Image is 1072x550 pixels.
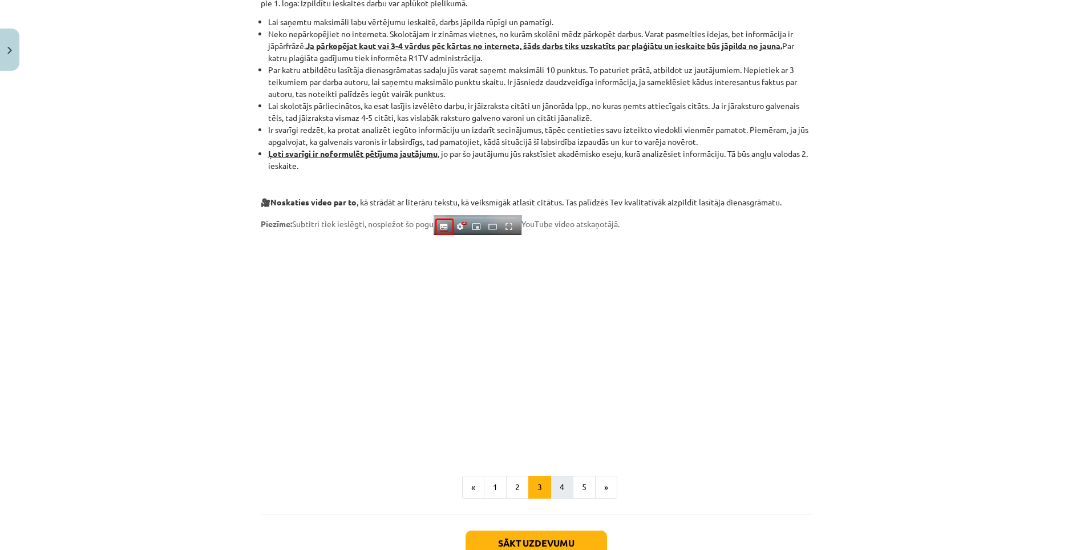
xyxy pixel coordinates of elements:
[595,476,617,499] button: »
[268,28,812,64] li: Neko nepārkopējiet no interneta. Skolotājam ir zināmas vietnes, no kurām skolēni mēdz pārkopēt da...
[268,100,812,124] li: Lai skolotājs pārliecinātos, ka esat lasījis izvēlēto darbu, ir jāizraksta citāti un jānorāda lpp...
[268,124,812,148] li: Ir svarīgi redzēt, ka protat analizēt iegūto informāciju un izdarīt secinājumus, tāpēc centieties...
[551,476,573,499] button: 4
[268,64,812,100] li: Par katru atbildētu lasītāja dienasgrāmatas sadaļu jūs varat saņemt maksimāli 10 punktus. To patu...
[506,476,529,499] button: 2
[462,476,484,499] button: «
[261,219,292,229] strong: Piezīme:
[7,47,12,54] img: icon-close-lesson-0947bae3869378f0d4975bcd49f059093ad1ed9edebbc8119c70593378902aed.svg
[268,148,812,172] li: , jo par šo jautājumu jūs rakstīsiet akadēmisko eseju, kurā analizēsiet informāciju. Tā būs angļu...
[261,219,620,229] span: Subtitri tiek ieslēgti, nospiežot šo pogu YouTube video atskaņotājā.
[270,197,357,207] strong: Noskaties video par to
[261,476,812,499] nav: Page navigation example
[484,476,507,499] button: 1
[268,148,438,159] strong: Ļoti svarīgi ir noformulēt pētījuma jautājumu
[261,196,812,208] p: 🎥 , kā strādāt ar literāru tekstu, kā veiksmīgāk atlasīt citātus. Tas palīdzēs Tev kvalitatīvāk a...
[268,16,812,28] li: Lai saņemtu maksimāli labu vērtējumu ieskaitē, darbs jāpilda rūpīgi un pamatīgi.
[306,41,782,51] strong: Ja pārkopējat kaut vai 3-4 vārdus pēc kārtas no interneta, šāds darbs tiks uzskatīts par plaģiātu...
[573,476,596,499] button: 5
[528,476,551,499] button: 3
